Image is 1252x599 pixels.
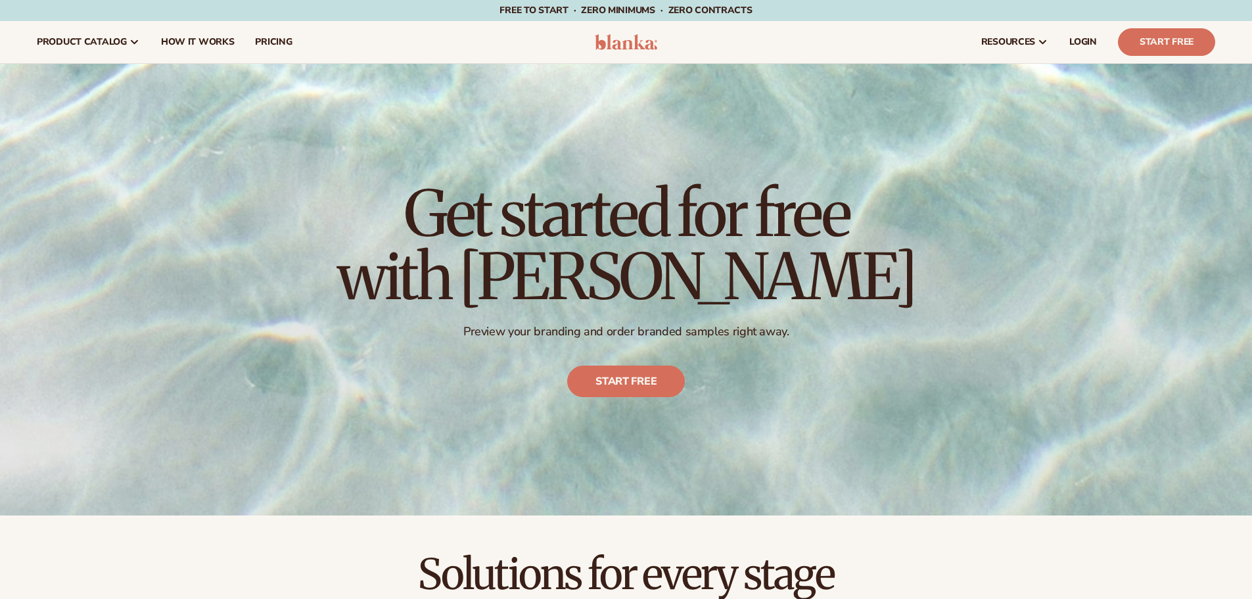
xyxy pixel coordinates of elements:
span: resources [981,37,1035,47]
span: Free to start · ZERO minimums · ZERO contracts [499,4,752,16]
span: pricing [255,37,292,47]
a: resources [971,21,1059,63]
span: How It Works [161,37,235,47]
h2: Solutions for every stage [37,552,1215,596]
a: product catalog [26,21,151,63]
a: LOGIN [1059,21,1107,63]
a: Start Free [1118,28,1215,56]
a: Start free [567,366,685,397]
img: logo [595,34,657,50]
p: Preview your branding and order branded samples right away. [337,324,916,339]
span: LOGIN [1069,37,1097,47]
a: How It Works [151,21,245,63]
h1: Get started for free with [PERSON_NAME] [337,182,916,308]
a: pricing [244,21,302,63]
span: product catalog [37,37,127,47]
